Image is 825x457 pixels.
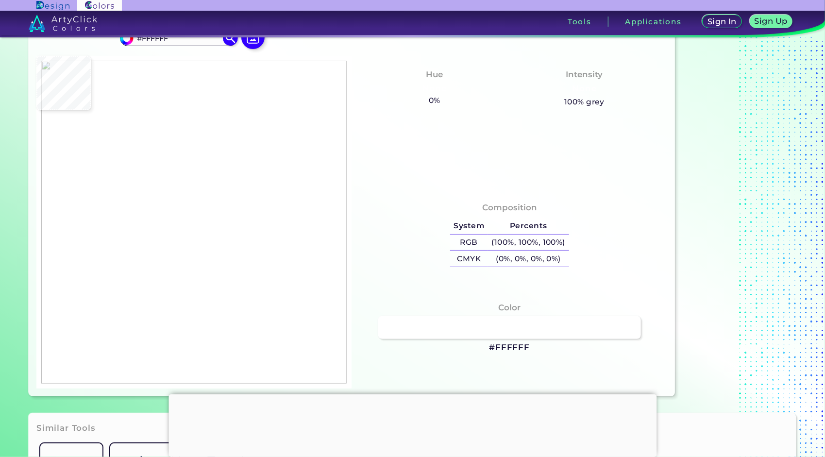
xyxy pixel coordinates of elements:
img: 264894d6-c317-4c6f-92be-f53d776dd6d2 [41,61,347,384]
h3: Tools [568,18,591,25]
img: icon search [223,31,237,45]
img: ArtyClick Design logo [36,1,69,10]
h5: (100%, 100%, 100%) [488,235,569,251]
h5: Sign In [707,17,736,25]
h4: Composition [482,201,537,215]
h5: Percents [488,218,569,234]
iframe: Advertisement [168,394,657,455]
h3: None [418,83,451,95]
a: Sign Up [750,15,792,29]
img: logo_artyclick_colors_white.svg [29,15,97,32]
h3: Applications [625,18,682,25]
h5: 0% [425,94,444,107]
h5: System [450,218,488,234]
h5: (0%, 0%, 0%, 0%) [488,251,569,267]
h5: RGB [450,235,488,251]
h3: Similar Tools [36,423,96,434]
h4: Color [498,301,521,315]
h5: 100% grey [564,96,605,108]
input: type color.. [134,32,224,45]
h4: Intensity [566,68,603,82]
h3: None [568,83,601,95]
h5: Sign Up [755,17,787,25]
h3: #FFFFFF [489,342,530,354]
h4: Hue [426,68,443,82]
a: Sign In [703,15,741,29]
img: icon picture [241,26,265,49]
h5: CMYK [450,251,488,267]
